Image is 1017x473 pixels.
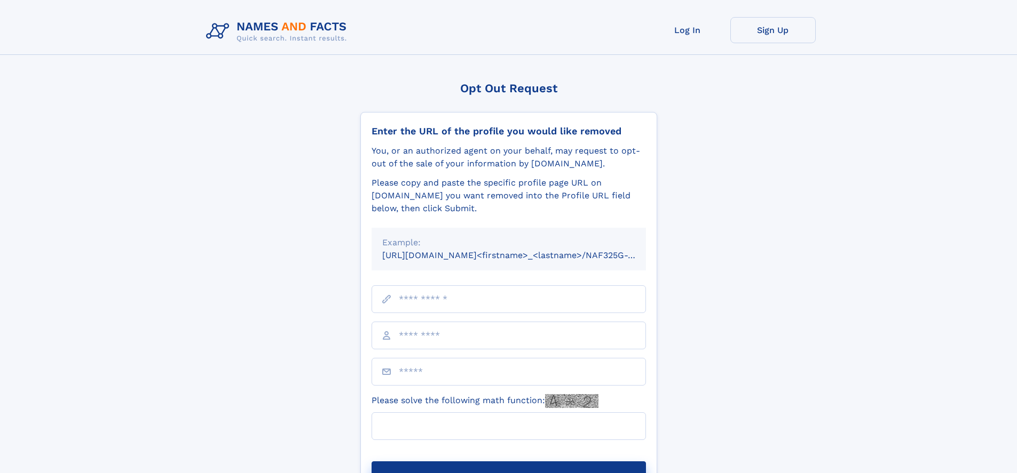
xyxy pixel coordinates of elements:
[645,17,730,43] a: Log In
[360,82,657,95] div: Opt Out Request
[730,17,816,43] a: Sign Up
[382,236,635,249] div: Example:
[382,250,666,260] small: [URL][DOMAIN_NAME]<firstname>_<lastname>/NAF325G-xxxxxxxx
[202,17,356,46] img: Logo Names and Facts
[372,394,598,408] label: Please solve the following math function:
[372,145,646,170] div: You, or an authorized agent on your behalf, may request to opt-out of the sale of your informatio...
[372,177,646,215] div: Please copy and paste the specific profile page URL on [DOMAIN_NAME] you want removed into the Pr...
[372,125,646,137] div: Enter the URL of the profile you would like removed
